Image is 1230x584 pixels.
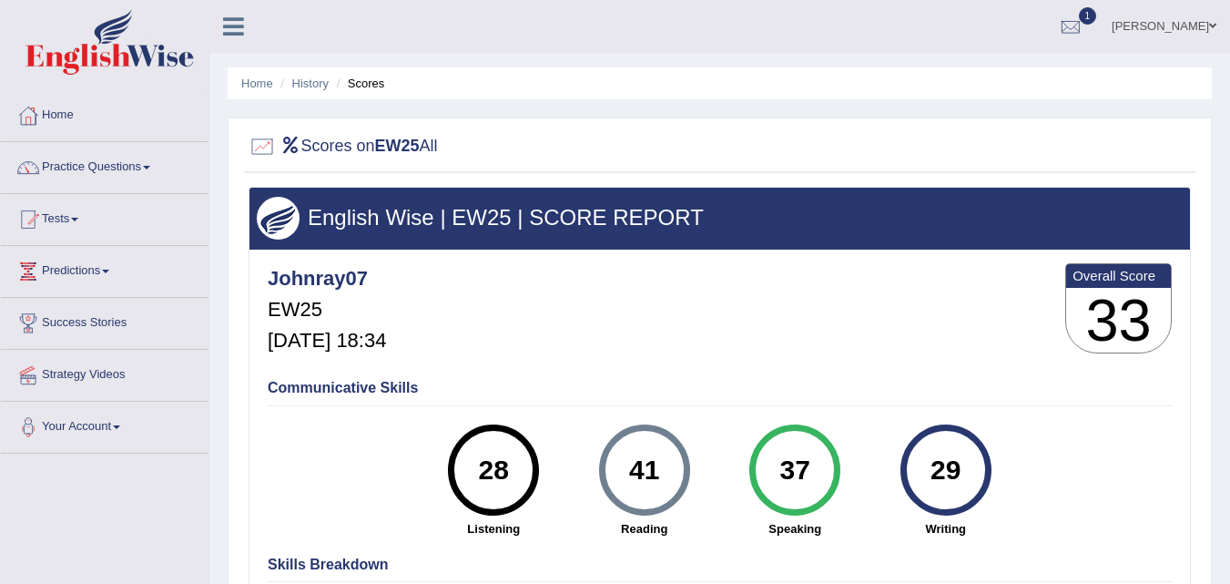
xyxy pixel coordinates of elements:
a: Practice Questions [1,142,208,188]
div: 29 [912,432,979,508]
h4: Communicative Skills [268,380,1172,396]
div: 37 [762,432,828,508]
div: 28 [461,432,527,508]
a: Home [241,77,273,90]
strong: Reading [578,520,711,538]
span: 1 [1079,7,1097,25]
h3: English Wise | EW25 | SCORE REPORT [257,206,1183,230]
h4: Skills Breakdown [268,557,1172,573]
h5: [DATE] 18:34 [268,330,386,352]
b: EW25 [375,137,420,155]
a: Success Stories [1,298,208,343]
strong: Speaking [729,520,862,538]
h2: Scores on All [249,133,438,160]
b: Overall Score [1072,268,1164,283]
img: wings.png [257,197,300,240]
a: Home [1,90,208,136]
h3: 33 [1066,288,1171,353]
h5: EW25 [268,299,386,321]
strong: Writing [879,520,1012,538]
h4: Johnray07 [268,268,386,290]
a: Strategy Videos [1,350,208,395]
a: Your Account [1,402,208,447]
div: 41 [611,432,677,508]
a: History [292,77,329,90]
li: Scores [332,75,385,92]
a: Predictions [1,246,208,292]
a: Tests [1,194,208,240]
strong: Listening [428,520,561,538]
